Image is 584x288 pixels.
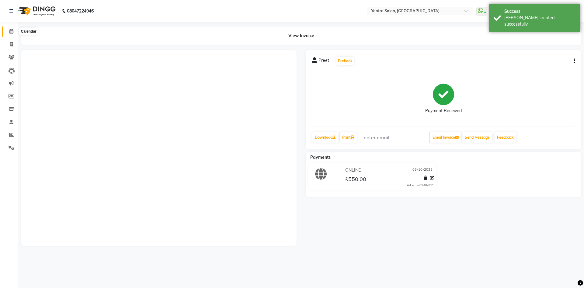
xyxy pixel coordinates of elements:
span: Preet [318,57,329,66]
a: Print [340,132,357,143]
button: Email Invoice [430,132,461,143]
span: ₹550.00 [345,176,366,184]
b: 08047224946 [67,2,94,20]
div: Success [504,8,576,15]
div: Added on 03-10-2025 [407,183,434,187]
img: logo [16,2,57,20]
input: enter email [360,132,430,143]
div: Calendar [19,28,38,35]
span: 03-10-2025 [412,167,433,173]
span: Payments [310,155,331,160]
div: Payment Received [425,108,462,114]
button: Prebook [336,57,354,65]
a: Download [312,132,339,143]
a: Feedback [495,132,516,143]
button: Send Message [462,132,492,143]
div: View Invoice [21,27,581,45]
div: Bill created successfully. [504,15,576,27]
span: ONLINE [345,167,361,173]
